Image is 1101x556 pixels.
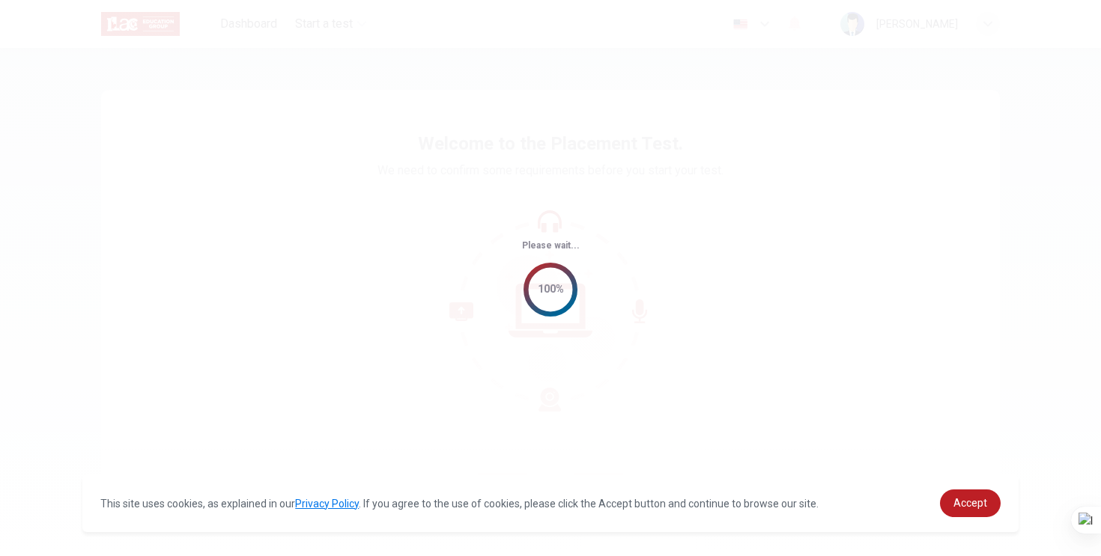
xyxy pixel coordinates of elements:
span: Accept [953,497,987,509]
span: Please wait... [522,240,580,251]
div: cookieconsent [82,474,1019,532]
span: This site uses cookies, as explained in our . If you agree to the use of cookies, please click th... [100,498,819,510]
a: Privacy Policy [295,498,359,510]
div: 100% [538,281,564,298]
a: dismiss cookie message [940,489,1001,517]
